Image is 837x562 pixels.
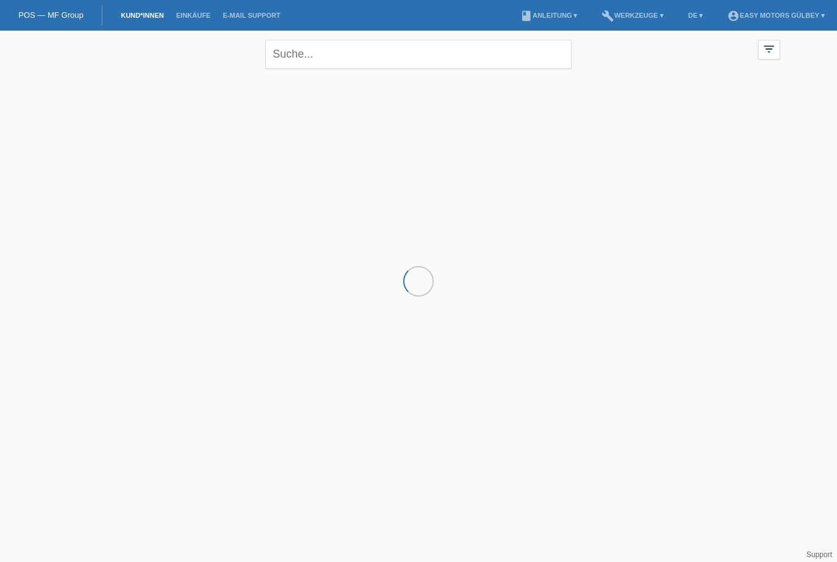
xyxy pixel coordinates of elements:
[682,12,709,19] a: DE ▾
[762,42,776,56] i: filter_list
[170,12,216,19] a: Einkäufe
[727,10,740,22] i: account_circle
[721,12,831,19] a: account_circleEasy Motors Gülbey ▾
[806,550,832,559] a: Support
[602,10,614,22] i: build
[596,12,670,19] a: buildWerkzeuge ▾
[18,10,83,20] a: POS — MF Group
[514,12,583,19] a: bookAnleitung ▾
[520,10,532,22] i: book
[217,12,287,19] a: E-Mail Support
[265,40,572,69] input: Suche...
[115,12,170,19] a: Kund*innen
